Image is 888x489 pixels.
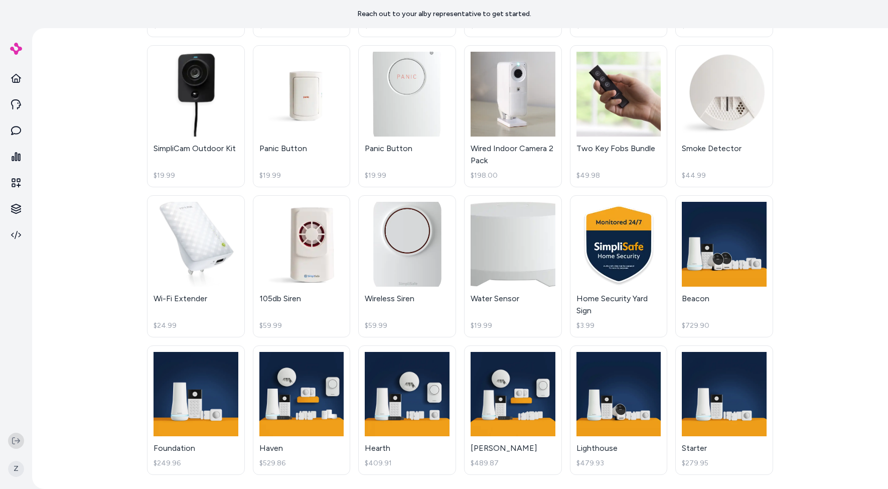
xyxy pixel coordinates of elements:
[147,195,245,337] a: Wi-Fi ExtenderWi-Fi Extender$24.99
[358,345,456,475] a: HearthHearth$409.91
[675,195,773,337] a: BeaconBeacon$729.90
[358,45,456,187] a: Panic ButtonPanic Button$19.99
[358,195,456,337] a: Wireless SirenWireless Siren$59.99
[6,453,26,485] button: Z
[8,461,24,477] span: Z
[464,45,562,187] a: Wired Indoor Camera 2 PackWired Indoor Camera 2 Pack$198.00
[570,45,668,187] a: Two Key Fobs BundleTwo Key Fobs Bundle$49.98
[357,9,531,19] p: Reach out to your alby representative to get started.
[464,195,562,337] a: Water SensorWater Sensor$19.99
[253,195,351,337] a: 105db Siren105db Siren$59.99
[675,45,773,187] a: Smoke DetectorSmoke Detector$44.99
[147,45,245,187] a: SimpliCam Outdoor KitSimpliCam Outdoor Kit$19.99
[147,345,245,475] a: FoundationFoundation$249.96
[570,345,668,475] a: LighthouseLighthouse$479.93
[253,345,351,475] a: HavenHaven$529.86
[570,195,668,337] a: Home Security Yard SignHome Security Yard Sign$3.99
[253,45,351,187] a: Panic ButtonPanic Button$19.99
[10,43,22,55] img: alby Logo
[464,345,562,475] a: Knox[PERSON_NAME]$489.87
[675,345,773,475] a: StarterStarter$279.95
